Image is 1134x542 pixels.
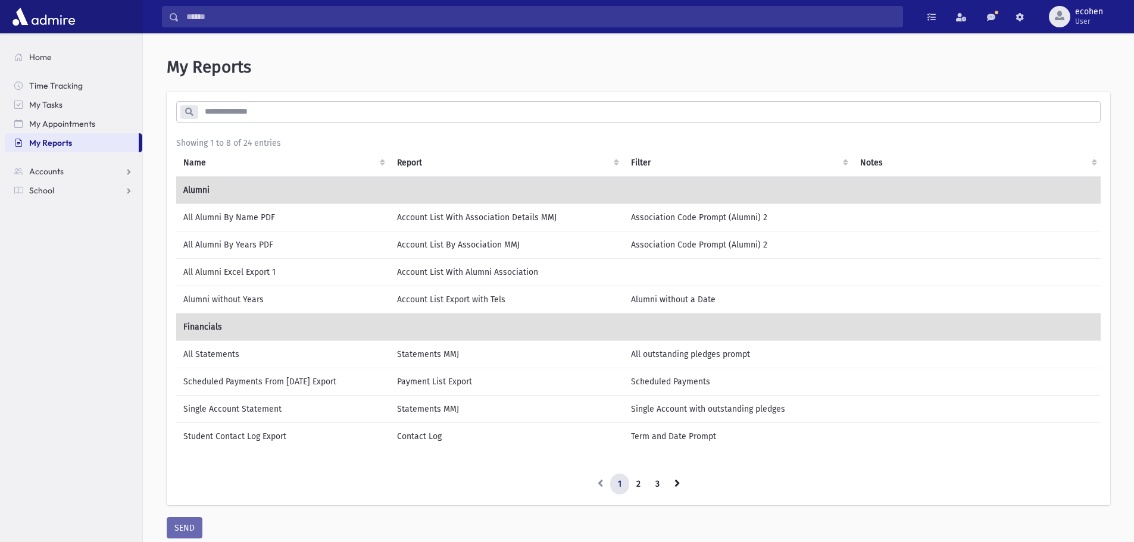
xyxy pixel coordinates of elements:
td: Financials [176,313,1102,340]
span: Time Tracking [29,80,83,91]
span: My Appointments [29,118,95,129]
td: Association Code Prompt (Alumni) 2 [624,203,853,231]
td: Account List By Association MMJ [390,231,624,258]
td: Alumni [176,176,1102,203]
a: My Reports [5,133,139,152]
a: School [5,181,142,200]
input: Search [179,6,902,27]
td: Scheduled Payments From [DATE] Export [176,368,390,395]
span: ecohen [1075,7,1103,17]
td: Contact Log [390,422,624,450]
td: Alumni without a Date [624,286,853,313]
th: Notes : activate to sort column ascending [853,149,1102,177]
a: My Appointments [5,114,142,133]
td: Term and Date Prompt [624,422,853,450]
td: All Alumni By Name PDF [176,203,390,231]
span: User [1075,17,1103,26]
td: Account List With Association Details MMJ [390,203,624,231]
td: All Statements [176,340,390,368]
th: Name: activate to sort column ascending [176,149,390,177]
td: Account List With Alumni Association [390,258,624,286]
td: Alumni without Years [176,286,390,313]
a: Home [5,48,142,67]
a: Accounts [5,162,142,181]
a: 2 [629,474,648,495]
td: Single Account Statement [176,395,390,422]
td: Account List Export with Tels [390,286,624,313]
td: Statements MMJ [390,395,624,422]
td: All outstanding pledges prompt [624,340,853,368]
td: All Alumni Excel Export 1 [176,258,390,286]
td: Student Contact Log Export [176,422,390,450]
a: 3 [648,474,667,495]
span: School [29,185,54,196]
a: My Tasks [5,95,142,114]
td: Single Account with outstanding pledges [624,395,853,422]
td: All Alumni By Years PDF [176,231,390,258]
button: SEND [167,517,202,538]
td: Scheduled Payments [624,368,853,395]
span: My Reports [29,137,72,148]
img: AdmirePro [10,5,78,29]
span: My Tasks [29,99,63,110]
span: Home [29,52,52,62]
td: Association Code Prompt (Alumni) 2 [624,231,853,258]
a: 1 [610,474,629,495]
td: Statements MMJ [390,340,624,368]
div: Showing 1 to 8 of 24 entries [176,137,1101,149]
td: Payment List Export [390,368,624,395]
th: Report: activate to sort column ascending [390,149,624,177]
span: Accounts [29,166,64,177]
span: My Reports [167,57,251,77]
th: Filter : activate to sort column ascending [624,149,853,177]
a: Time Tracking [5,76,142,95]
